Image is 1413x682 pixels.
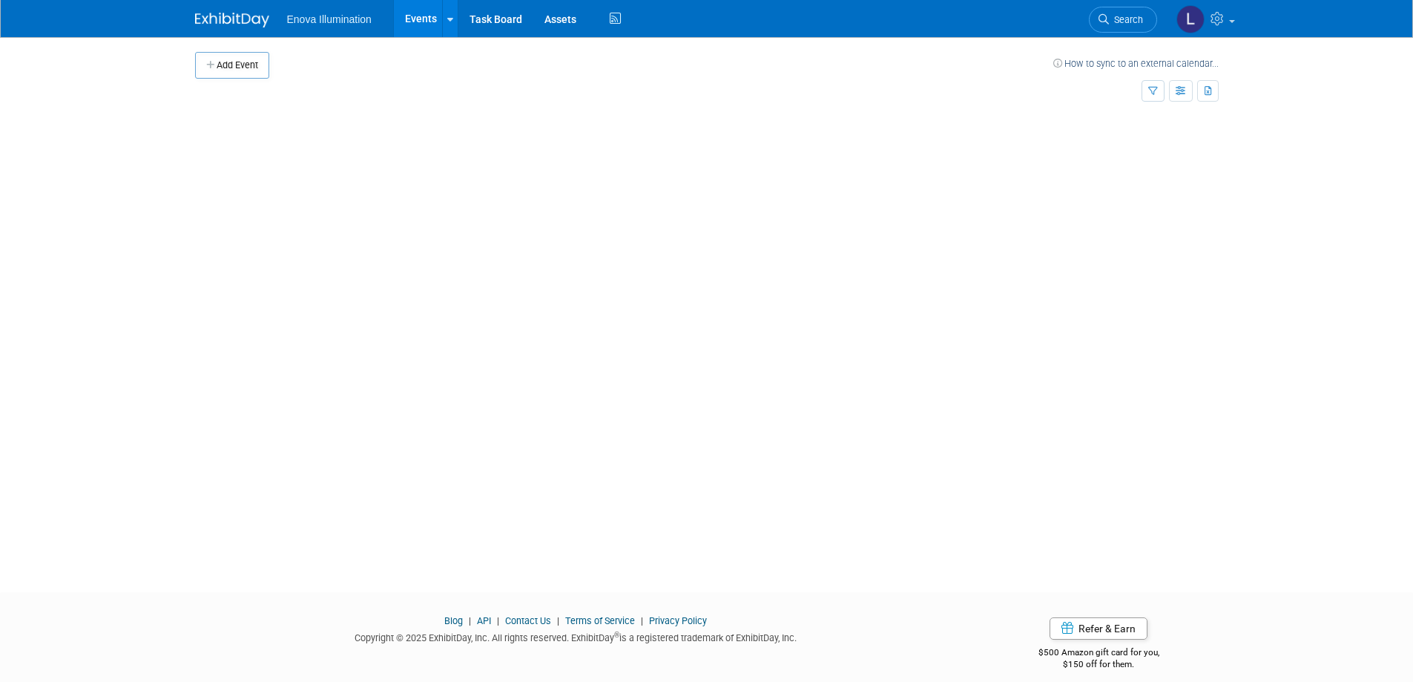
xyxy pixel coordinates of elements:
a: Terms of Service [565,615,635,626]
div: $500 Amazon gift card for you, [979,637,1219,671]
span: Enova Illumination [287,13,372,25]
span: | [553,615,563,626]
img: Lucas Mlinarcik [1176,5,1205,33]
span: Search [1109,14,1143,25]
a: Refer & Earn [1050,617,1147,640]
button: Add Event [195,52,269,79]
a: API [477,615,491,626]
span: | [637,615,647,626]
span: | [493,615,503,626]
div: Copyright © 2025 ExhibitDay, Inc. All rights reserved. ExhibitDay is a registered trademark of Ex... [195,628,958,645]
a: Contact Us [505,615,551,626]
span: | [465,615,475,626]
img: ExhibitDay [195,13,269,27]
a: How to sync to an external calendar... [1053,58,1219,69]
a: Blog [444,615,463,626]
div: $150 off for them. [979,658,1219,671]
a: Privacy Policy [649,615,707,626]
sup: ® [614,631,619,639]
a: Search [1089,7,1157,33]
